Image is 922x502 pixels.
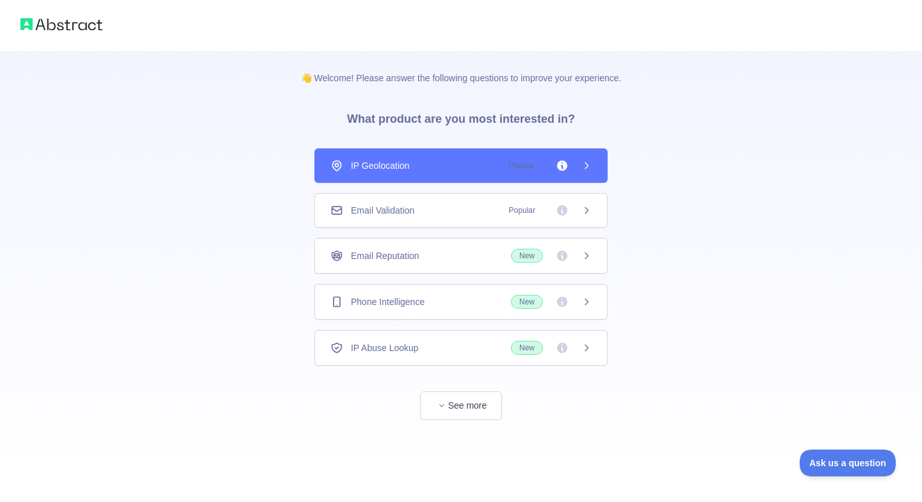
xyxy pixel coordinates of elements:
span: IP Geolocation [351,159,410,172]
span: Popular [501,204,543,217]
span: New [511,249,543,263]
button: See more [420,391,502,420]
span: New [511,295,543,309]
span: Email Validation [351,204,414,217]
p: 👋 Welcome! Please answer the following questions to improve your experience. [280,51,642,84]
span: Phone Intelligence [351,295,425,308]
h3: What product are you most interested in? [327,84,595,148]
span: New [511,341,543,355]
span: Email Reputation [351,249,419,262]
img: Abstract logo [20,15,102,33]
span: IP Abuse Lookup [351,341,419,354]
iframe: Toggle Customer Support [800,450,896,476]
span: Popular [501,159,543,172]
